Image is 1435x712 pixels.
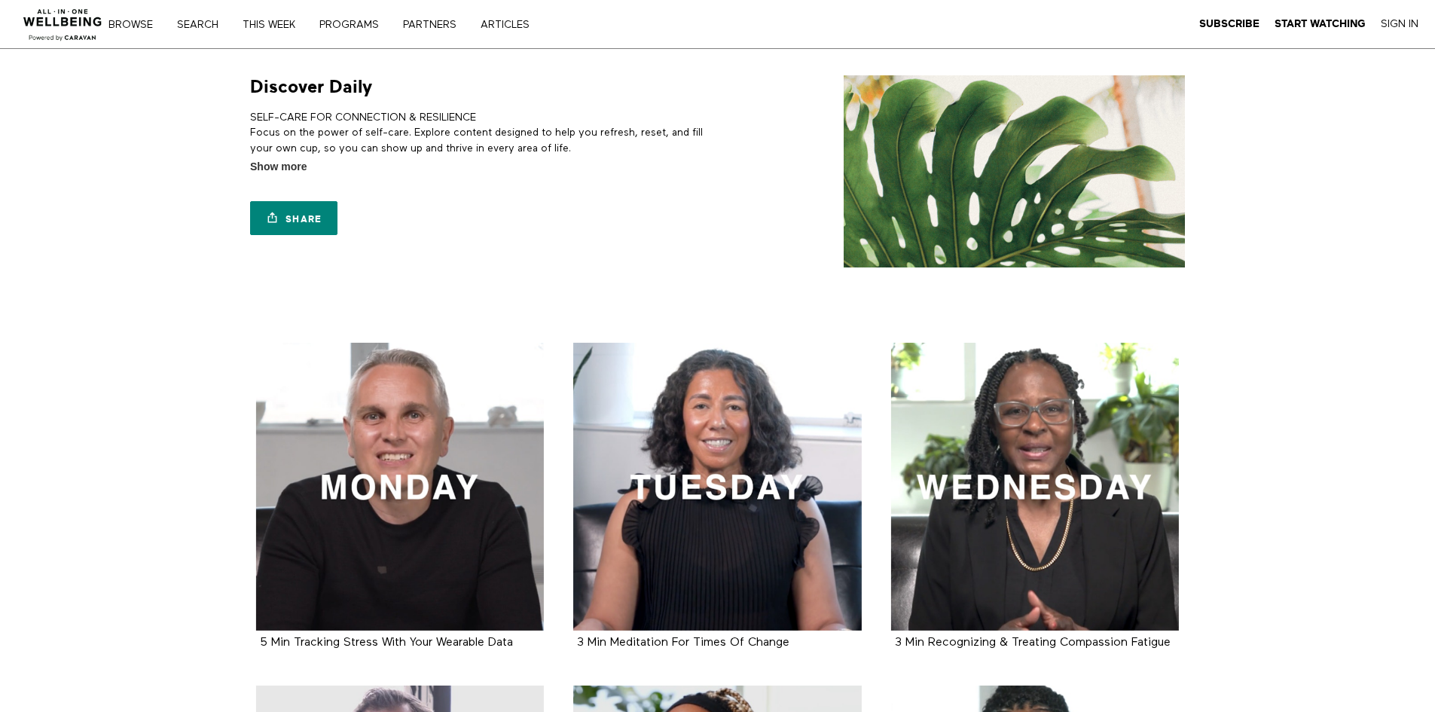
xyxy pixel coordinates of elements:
a: Sign In [1381,17,1418,31]
a: 3 Min Recognizing & Treating Compassion Fatigue [895,637,1171,648]
strong: Start Watching [1275,18,1366,29]
a: 3 Min Recognizing & Treating Compassion Fatigue [891,343,1180,631]
span: Show more [250,159,307,175]
a: PROGRAMS [314,20,395,30]
a: 3 Min Meditation For Times Of Change [573,343,862,631]
a: 3 Min Meditation For Times Of Change [577,637,789,648]
a: ARTICLES [475,20,545,30]
a: 5 Min Tracking Stress With Your Wearable Data [260,637,513,648]
h1: Discover Daily [250,75,372,99]
a: Search [172,20,234,30]
a: PARTNERS [398,20,472,30]
strong: 3 Min Recognizing & Treating Compassion Fatigue [895,637,1171,649]
strong: 5 Min Tracking Stress With Your Wearable Data [260,637,513,649]
a: 5 Min Tracking Stress With Your Wearable Data [256,343,545,631]
img: Discover Daily [844,75,1185,267]
a: Share [250,201,337,235]
strong: Subscribe [1199,18,1259,29]
a: Start Watching [1275,17,1366,31]
strong: 3 Min Meditation For Times Of Change [577,637,789,649]
a: THIS WEEK [237,20,311,30]
nav: Primary [119,17,560,32]
p: SELF-CARE FOR CONNECTION & RESILIENCE Focus on the power of self-care. Explore content designed t... [250,110,712,156]
a: Subscribe [1199,17,1259,31]
a: Browse [103,20,169,30]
